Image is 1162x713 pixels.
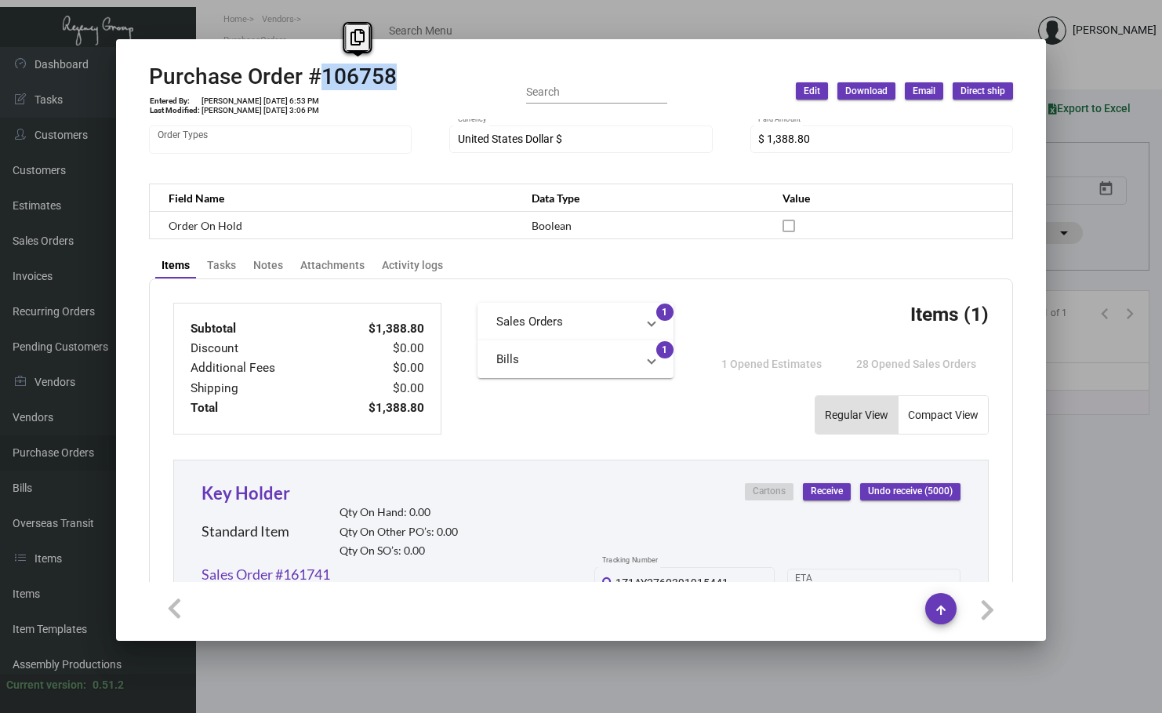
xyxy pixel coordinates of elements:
th: Value [767,184,1013,212]
td: $0.00 [332,358,426,378]
td: [PERSON_NAME] [DATE] 3:06 PM [201,106,320,115]
mat-expansion-panel-header: Bills [478,340,674,378]
mat-expansion-panel-header: Sales Orders [478,303,674,340]
h2: Qty On SO’s: 0.00 [340,544,458,558]
div: Attachments [300,257,365,274]
div: Items [162,257,190,274]
td: Additional Fees [190,358,331,378]
td: Subtotal [190,319,331,339]
button: Cartons [745,483,793,500]
span: 1Z1AY2760391915441 [615,577,728,589]
div: Activity logs [382,257,443,274]
h3: Items (1) [910,303,989,326]
button: Compact View [899,396,988,434]
mat-panel-title: Sales Orders [496,313,636,331]
div: 0.51.2 [93,677,124,693]
span: Download [845,85,888,98]
h2: Purchase Order #106758 [149,64,397,90]
span: Order On Hold [169,219,242,232]
button: Download [837,82,895,100]
a: Sales Order #161741 [202,564,330,585]
button: Edit [796,82,828,100]
span: 28 Opened Sales Orders [856,358,976,370]
span: Direct ship [960,85,1005,98]
mat-panel-title: Bills [496,351,636,369]
div: Tasks [207,257,236,274]
td: Discount [190,339,331,358]
th: Field Name [150,184,516,212]
td: Total [190,398,331,418]
button: 28 Opened Sales Orders [844,350,989,378]
input: End date [857,576,932,588]
div: Current version: [6,677,86,693]
a: Key Holder [202,482,290,504]
span: 1 Opened Estimates [721,358,822,370]
td: $0.00 [332,339,426,358]
div: Notes [253,257,283,274]
h2: Standard Item [202,523,289,540]
td: $1,388.80 [332,398,426,418]
input: Start date [795,576,844,588]
button: Receive [803,483,851,500]
button: Undo receive (5000) [860,483,960,500]
i: Copy [350,29,365,45]
span: Undo receive (5000) [868,485,953,498]
h2: Qty On Other PO’s: 0.00 [340,526,458,539]
span: Boolean [532,219,572,232]
td: Entered By: [149,96,201,106]
button: Email [905,82,943,100]
span: Receive [811,485,843,498]
th: Data Type [516,184,767,212]
button: Direct ship [953,82,1013,100]
td: [PERSON_NAME] [DATE] 6:53 PM [201,96,320,106]
td: Last Modified: [149,106,201,115]
span: Email [913,85,935,98]
button: Regular View [815,396,898,434]
button: 1 Opened Estimates [709,350,834,378]
td: $0.00 [332,379,426,398]
td: Shipping [190,379,331,398]
h2: Qty On Hand: 0.00 [340,506,458,519]
span: Cartons [753,485,786,498]
td: $1,388.80 [332,319,426,339]
span: Edit [804,85,820,98]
